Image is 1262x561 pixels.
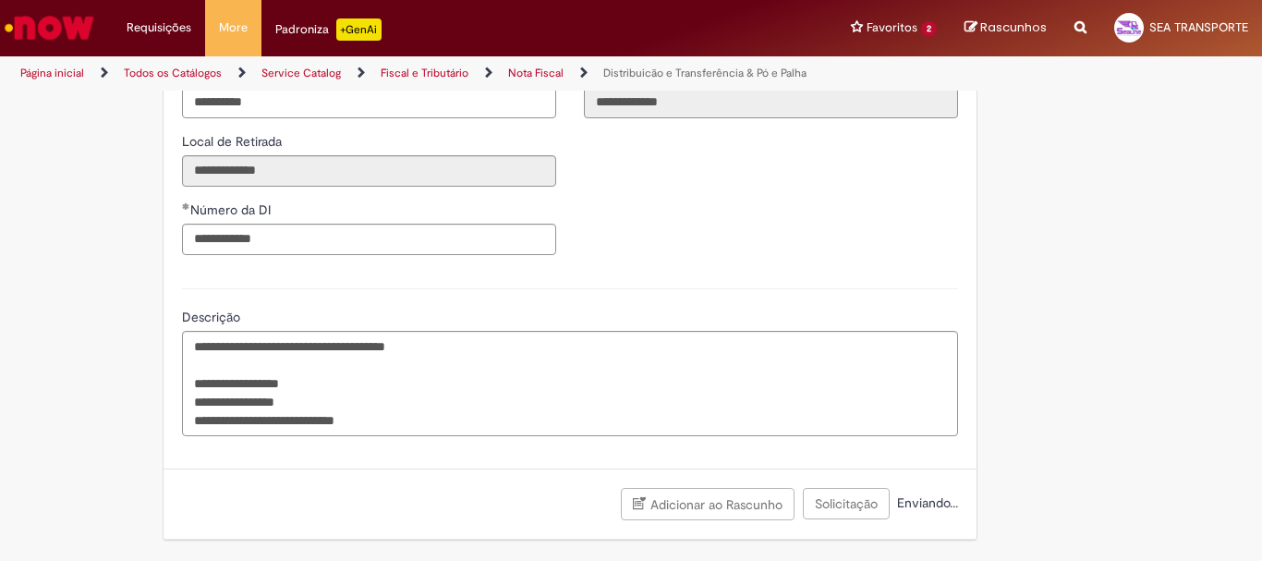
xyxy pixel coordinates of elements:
[584,87,958,118] input: Local de Entrega
[508,66,564,80] a: Nota Fiscal
[1149,19,1248,35] span: SEA TRANSPORTE
[182,331,958,436] textarea: Descrição
[124,66,222,80] a: Todos os Catálogos
[14,56,828,91] ul: Trilhas de página
[20,66,84,80] a: Página inicial
[182,155,556,187] input: Local de Retirada
[219,18,248,37] span: More
[261,66,341,80] a: Service Catalog
[275,18,382,41] div: Padroniza
[182,202,190,210] span: Obrigatório Preenchido
[182,224,556,255] input: Número da DI
[182,87,556,118] input: Nº Pedido de TMS
[381,66,468,80] a: Fiscal e Tributário
[980,18,1047,36] span: Rascunhos
[893,494,958,511] span: Enviando...
[965,19,1047,37] a: Rascunhos
[603,66,807,80] a: Distribuicão e Transferência & Pó e Palha
[182,309,244,325] span: Descrição
[127,18,191,37] span: Requisições
[190,201,274,218] span: Número da DI
[336,18,382,41] p: +GenAi
[867,18,917,37] span: Favoritos
[2,9,97,46] img: ServiceNow
[182,133,285,150] span: Somente leitura - Local de Retirada
[921,21,937,37] span: 2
